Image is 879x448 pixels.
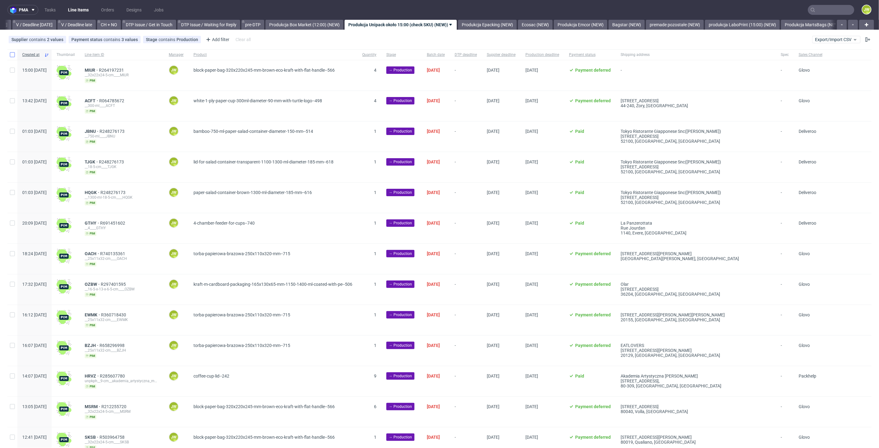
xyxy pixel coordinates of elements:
[799,221,816,226] span: Deliveroo
[10,6,19,14] img: logo
[57,279,71,294] img: wHgJFi1I6lmhQAAAABJRU5ErkJggg==
[85,348,159,353] div: __25x11x32-cm____BZJH
[57,96,71,111] img: wHgJFi1I6lmhQAAAABJRU5ErkJggg==
[487,343,499,348] span: [DATE]
[621,348,771,353] div: [STREET_ADDRESS][PERSON_NAME]
[487,98,499,103] span: [DATE]
[374,159,376,164] span: 1
[427,343,440,348] span: [DATE]
[575,221,584,226] span: Paid
[123,5,145,15] a: Designs
[455,52,477,57] span: DTP deadline
[100,190,127,195] a: R248276173
[525,129,538,134] span: [DATE]
[85,323,96,328] span: pim
[193,190,312,195] span: paper-salad-container-brown-1300-ml-diameter-185-mm--616
[100,374,126,378] a: R285607780
[427,221,440,226] span: [DATE]
[100,435,126,440] span: R503964758
[85,292,96,297] span: pim
[554,20,607,30] a: Produkcja Emcor (NEW)
[150,5,167,15] a: Jobs
[799,98,810,103] span: Glovo
[193,343,290,348] span: torba-papierowa-brazowa-250x110x320-mm--715
[85,190,100,195] a: HQGK
[85,231,96,236] span: pim
[193,159,333,164] span: lid-for-salad-container-transparent-1100-1300-ml-diameter-185-mm--618
[22,98,47,103] span: 13:42 [DATE]
[22,312,47,317] span: 16:12 [DATE]
[85,73,159,78] div: __32x22x24-5-cm____MIUR
[85,170,96,175] span: pim
[621,282,771,287] div: Olar
[47,37,63,42] div: 2 values
[427,129,440,134] span: [DATE]
[455,282,477,297] span: -
[22,68,47,73] span: 15:00 [DATE]
[85,98,99,103] a: ACFT
[85,195,159,200] div: __1300-ml-18-5-cm____HQGK
[455,312,477,328] span: -
[22,221,47,226] span: 20:09 [DATE]
[525,98,538,103] span: [DATE]
[169,52,184,57] span: Manager
[104,37,121,42] span: contains
[374,221,376,226] span: 1
[609,20,645,30] a: Bagstar (NEW)
[101,404,128,409] span: R212255720
[57,52,75,57] span: Thumbnail
[101,282,127,287] span: R297401595
[621,52,771,57] span: Shipping address
[487,68,499,73] span: [DATE]
[374,190,376,195] span: 1
[455,68,477,83] span: -
[19,8,28,12] span: pma
[621,251,771,256] div: [STREET_ADDRESS][PERSON_NAME]
[621,68,771,83] span: -
[799,251,810,256] span: Glovo
[621,343,771,348] div: EATLOVERS
[85,134,159,139] div: __750-ml____JBNU
[575,98,611,103] span: Payment deferred
[100,343,126,348] a: R658296998
[7,5,38,15] button: pma
[621,317,771,322] div: 20155, [GEOGRAPHIC_DATA] , [GEOGRAPHIC_DATA]
[85,404,101,409] a: MSRM
[621,312,771,317] div: [STREET_ADDRESS][PERSON_NAME][PERSON_NAME]
[575,68,611,73] span: Payment deferred
[621,287,771,292] div: [STREET_ADDRESS]
[621,200,771,205] div: 52100, [GEOGRAPHIC_DATA] , [GEOGRAPHIC_DATA]
[575,190,584,195] span: Paid
[57,249,71,264] img: wHgJFi1I6lmhQAAAABJRU5ErkJggg==
[575,282,611,287] span: Payment deferred
[22,374,47,378] span: 14:07 [DATE]
[203,35,231,44] div: Add filter
[57,157,71,172] img: wHgJFi1I6lmhQAAAABJRU5ErkJggg==
[575,129,584,134] span: Paid
[525,282,538,287] span: [DATE]
[85,68,99,73] span: MIUR
[169,311,178,319] figcaption: JW
[487,190,499,195] span: [DATE]
[487,159,499,164] span: [DATE]
[487,374,499,378] span: [DATE]
[169,402,178,411] figcaption: JW
[85,343,100,348] a: BZJH
[705,20,780,30] a: produkcja LaboPrint (15:00) (NEW)
[455,374,477,389] span: -
[22,190,47,195] span: 01:03 [DATE]
[85,312,101,317] span: EWMK
[22,251,47,256] span: 18:24 [DATE]
[57,65,71,80] img: wHgJFi1I6lmhQAAAABJRU5ErkJggg==
[169,341,178,350] figcaption: JW
[169,280,178,289] figcaption: JW
[621,353,771,358] div: 20129, [GEOGRAPHIC_DATA] , [GEOGRAPHIC_DATA]
[85,256,159,261] div: __25x11x32-cm____OACH
[177,20,240,30] a: DTP Issue / Waiting for Reply
[57,402,71,416] img: wHgJFi1I6lmhQAAAABJRU5ErkJggg==
[781,52,789,57] span: Spec
[781,343,789,358] span: -
[525,221,538,226] span: [DATE]
[71,37,104,42] span: Payment status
